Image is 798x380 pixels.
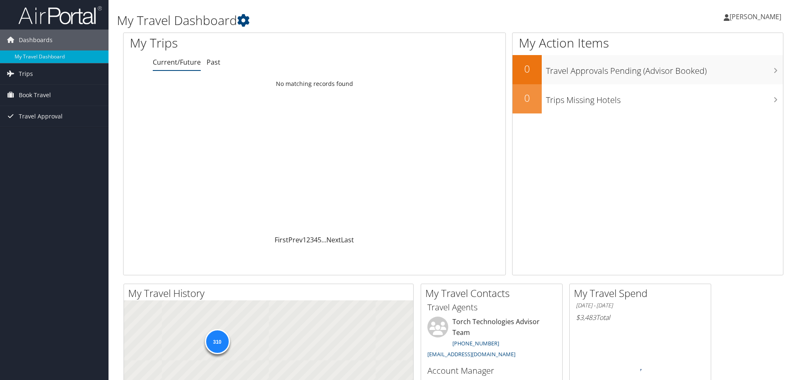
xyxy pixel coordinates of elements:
[303,235,306,244] a: 1
[724,4,790,29] a: [PERSON_NAME]
[207,58,220,67] a: Past
[314,235,318,244] a: 4
[124,76,505,91] td: No matching records found
[306,235,310,244] a: 2
[576,313,596,322] span: $3,483
[425,286,562,300] h2: My Travel Contacts
[341,235,354,244] a: Last
[117,12,566,29] h1: My Travel Dashboard
[576,313,705,322] h6: Total
[513,34,783,52] h1: My Action Items
[153,58,201,67] a: Current/Future
[513,84,783,113] a: 0Trips Missing Hotels
[576,302,705,310] h6: [DATE] - [DATE]
[19,30,53,50] span: Dashboards
[18,5,102,25] img: airportal-logo.png
[130,34,340,52] h1: My Trips
[321,235,326,244] span: …
[574,286,711,300] h2: My Travel Spend
[427,302,556,313] h3: Travel Agents
[318,235,321,244] a: 5
[19,106,63,127] span: Travel Approval
[513,62,542,76] h2: 0
[513,55,783,84] a: 0Travel Approvals Pending (Advisor Booked)
[310,235,314,244] a: 3
[546,90,783,106] h3: Trips Missing Hotels
[205,329,230,354] div: 310
[730,12,781,21] span: [PERSON_NAME]
[288,235,303,244] a: Prev
[275,235,288,244] a: First
[427,350,515,358] a: [EMAIL_ADDRESS][DOMAIN_NAME]
[19,63,33,84] span: Trips
[452,340,499,347] a: [PHONE_NUMBER]
[423,317,560,361] li: Torch Technologies Advisor Team
[427,365,556,377] h3: Account Manager
[128,286,413,300] h2: My Travel History
[546,61,783,77] h3: Travel Approvals Pending (Advisor Booked)
[513,91,542,105] h2: 0
[19,85,51,106] span: Book Travel
[326,235,341,244] a: Next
